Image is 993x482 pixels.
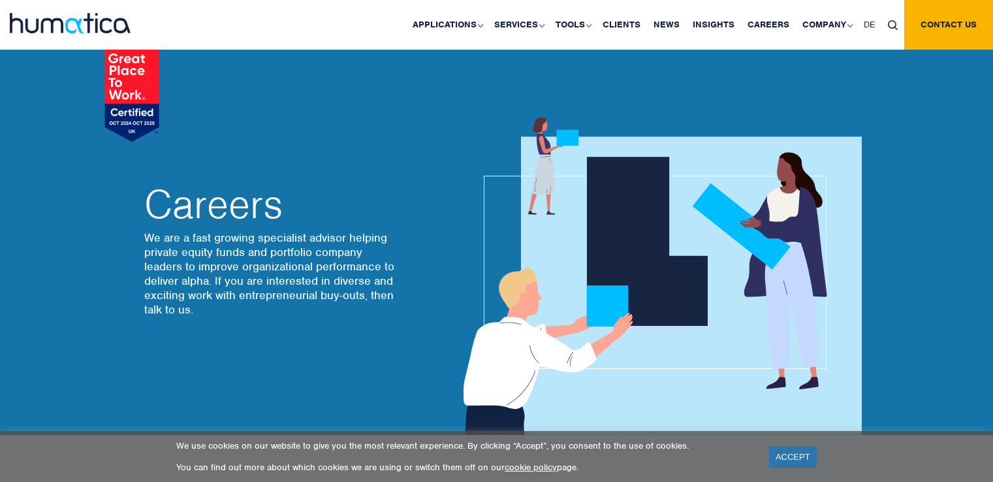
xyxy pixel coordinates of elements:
[176,462,753,473] p: You can find out more about which cookies we are using or switch them off on our page.
[10,13,131,33] img: logo
[144,185,399,224] h2: Careers
[505,462,557,473] a: cookie policy
[864,19,875,30] span: DE
[451,118,862,435] img: about_banner1
[888,20,898,30] img: search_icon
[769,446,817,468] a: ACCEPT
[144,231,399,317] p: We are a fast growing specialist advisor helping private equity funds and portfolio company leade...
[176,440,753,451] p: We use cookies on our website to give you the most relevant experience. By clicking “Accept”, you...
